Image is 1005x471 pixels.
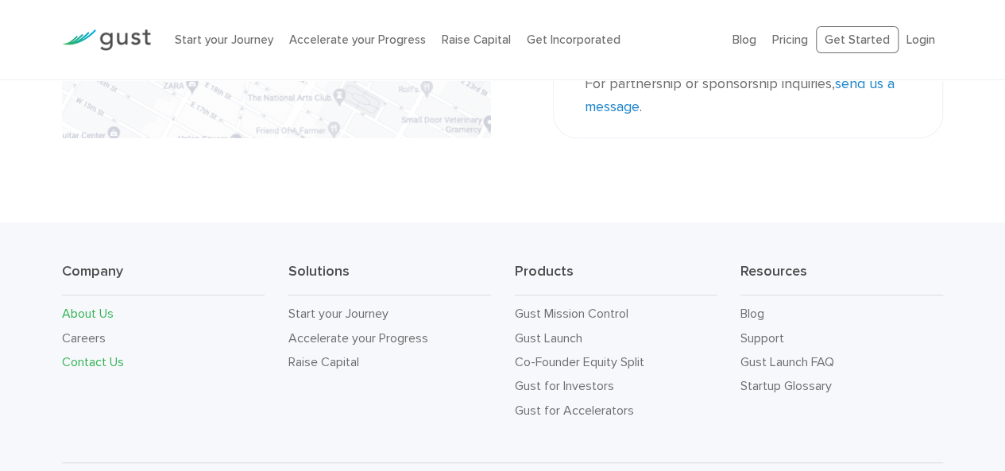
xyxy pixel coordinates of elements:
[175,33,273,47] a: Start your Journey
[515,354,644,369] a: Co-Founder Equity Split
[288,354,359,369] a: Raise Capital
[740,262,943,295] h3: Resources
[288,306,388,321] a: Start your Journey
[62,29,151,51] img: Gust Logo
[515,403,634,418] a: Gust for Accelerators
[442,33,511,47] a: Raise Capital
[515,330,582,346] a: Gust Launch
[288,330,428,346] a: Accelerate your Progress
[740,378,832,393] a: Startup Glossary
[62,330,106,346] a: Careers
[732,33,756,47] a: Blog
[740,354,834,369] a: Gust Launch FAQ
[62,354,124,369] a: Contact Us
[816,26,899,54] a: Get Started
[906,33,935,47] a: Login
[772,33,808,47] a: Pricing
[515,306,628,321] a: Gust Mission Control
[527,33,620,47] a: Get Incorporated
[62,306,114,321] a: About Us
[740,306,764,321] a: Blog
[740,330,784,346] a: Support
[515,262,717,295] h3: Products
[289,33,426,47] a: Accelerate your Progress
[288,262,491,295] h3: Solutions
[585,73,911,119] p: For partnership or sponsorship inquiries, .
[515,378,614,393] a: Gust for Investors
[585,75,895,115] a: send us a message
[62,262,265,295] h3: Company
